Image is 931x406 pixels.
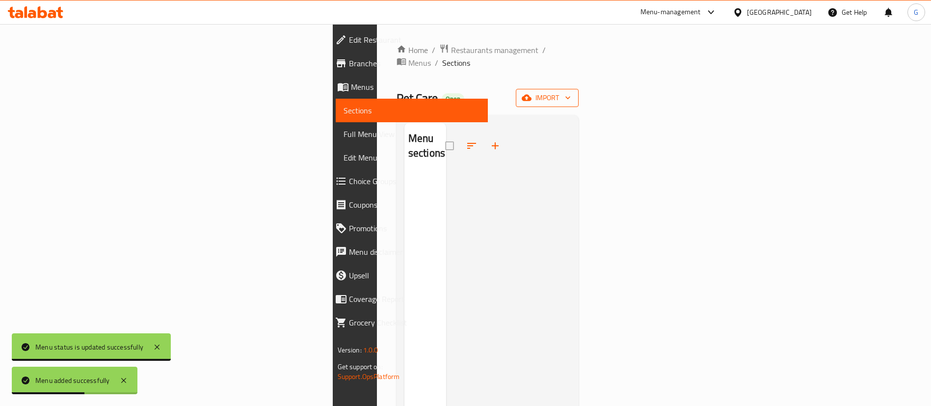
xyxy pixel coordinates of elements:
[363,344,378,356] span: 1.0.0
[327,264,488,287] a: Upsell
[327,169,488,193] a: Choice Groups
[404,169,446,177] nav: Menu sections
[542,44,546,56] li: /
[516,89,579,107] button: import
[327,240,488,264] a: Menu disclaimer
[349,57,480,69] span: Branches
[524,92,571,104] span: import
[349,246,480,258] span: Menu disclaimer
[344,128,480,140] span: Full Menu View
[327,287,488,311] a: Coverage Report
[349,222,480,234] span: Promotions
[451,44,538,56] span: Restaurants management
[327,28,488,52] a: Edit Restaurant
[327,311,488,334] a: Grocery Checklist
[338,360,383,373] span: Get support on:
[338,344,362,356] span: Version:
[344,105,480,116] span: Sections
[327,75,488,99] a: Menus
[914,7,918,18] span: G
[344,152,480,163] span: Edit Menu
[439,44,538,56] a: Restaurants management
[483,134,507,158] button: Add section
[336,122,488,146] a: Full Menu View
[349,175,480,187] span: Choice Groups
[338,370,400,383] a: Support.OpsPlatform
[640,6,701,18] div: Menu-management
[336,146,488,169] a: Edit Menu
[351,81,480,93] span: Menus
[349,34,480,46] span: Edit Restaurant
[336,99,488,122] a: Sections
[35,342,143,352] div: Menu status is updated successfully
[35,375,110,386] div: Menu added successfully
[349,199,480,211] span: Coupons
[349,270,480,281] span: Upsell
[327,52,488,75] a: Branches
[327,217,488,240] a: Promotions
[349,293,480,305] span: Coverage Report
[747,7,812,18] div: [GEOGRAPHIC_DATA]
[327,193,488,217] a: Coupons
[349,317,480,328] span: Grocery Checklist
